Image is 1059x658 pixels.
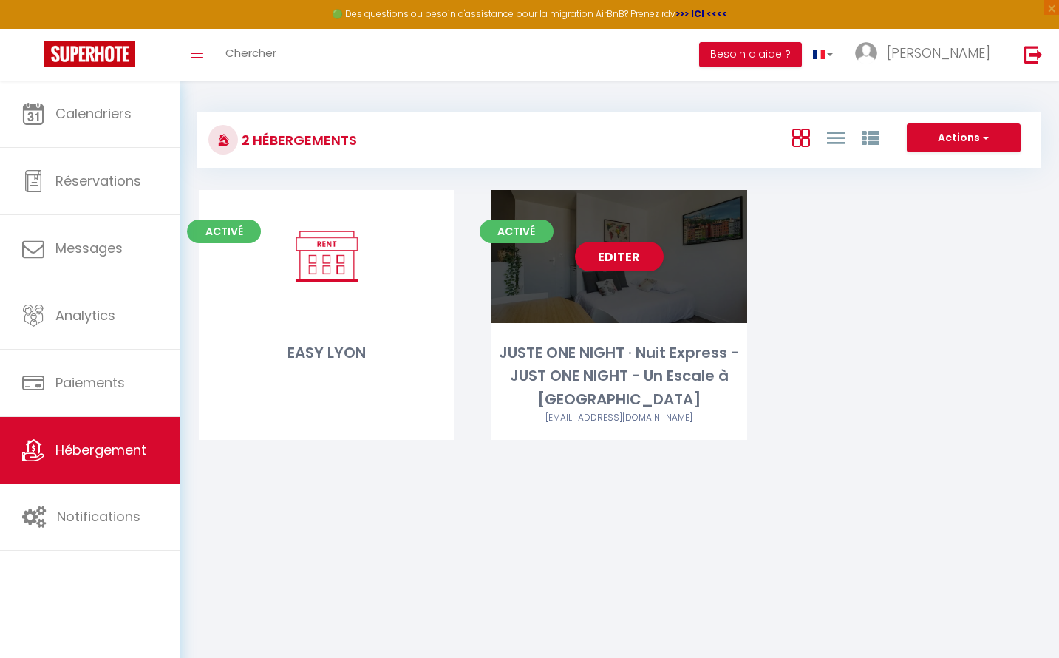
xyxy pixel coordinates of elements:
span: Hébergement [55,441,146,459]
a: Vue en Liste [827,125,845,149]
span: Messages [55,239,123,257]
button: Actions [907,123,1021,153]
span: Calendriers [55,104,132,123]
h3: 2 Hébergements [238,123,357,157]
img: ... [855,42,877,64]
a: Editer [575,242,664,271]
span: Chercher [225,45,276,61]
span: Réservations [55,172,141,190]
img: Super Booking [44,41,135,67]
span: Activé [187,220,261,243]
a: ... [PERSON_NAME] [844,29,1009,81]
button: Besoin d'aide ? [699,42,802,67]
span: Analytics [55,306,115,325]
a: Vue en Box [792,125,810,149]
div: JUSTE ONE NIGHT · Nuit Express - JUST ONE NIGHT - Un Escale à [GEOGRAPHIC_DATA] [491,342,747,411]
a: Vue par Groupe [862,125,879,149]
div: EASY LYON [199,342,454,364]
div: Airbnb [491,411,747,425]
img: logout [1024,45,1043,64]
span: Paiements [55,373,125,392]
span: [PERSON_NAME] [887,44,990,62]
a: Chercher [214,29,287,81]
a: >>> ICI <<<< [675,7,727,20]
span: Notifications [57,507,140,526]
span: Activé [480,220,554,243]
